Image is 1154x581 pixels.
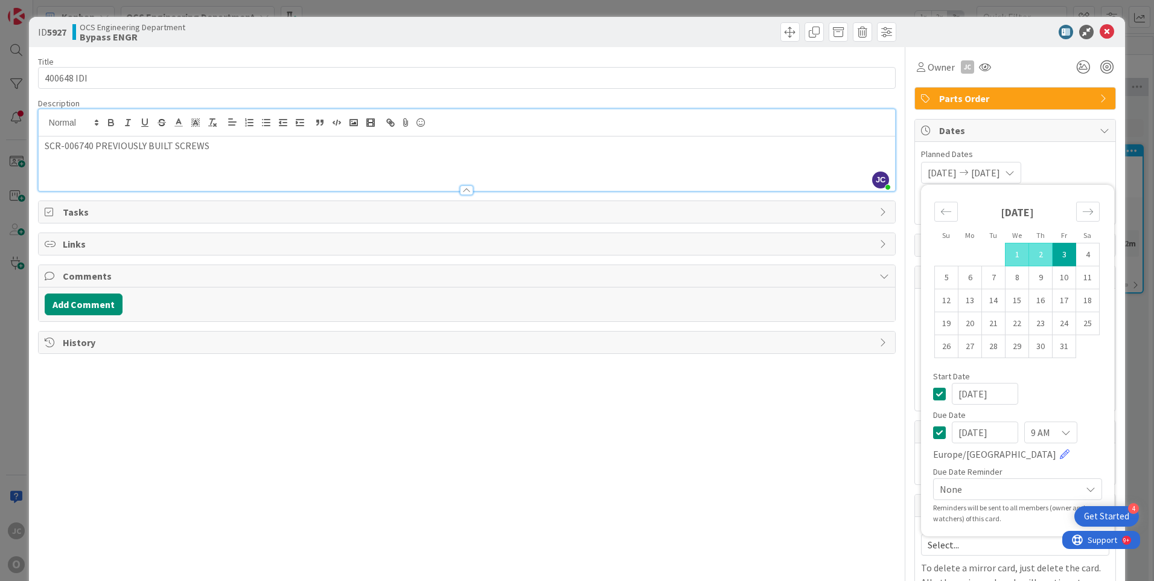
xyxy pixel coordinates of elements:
[45,139,889,153] p: SCR-006740 PREVIOUSLY BUILT SCREWS
[921,191,1113,372] div: Calendar
[872,172,889,188] span: JC
[961,60,974,74] div: JC
[1076,202,1100,222] div: Move forward to switch to the next month.
[1084,510,1129,522] div: Get Started
[38,56,54,67] label: Title
[958,266,982,289] td: Choose Monday, 10/06/2025 12:00 PM as your check-in date. It’s available.
[982,335,1006,358] td: Choose Tuesday, 10/28/2025 12:00 PM as your check-in date. It’s available.
[1006,289,1029,312] td: Choose Wednesday, 10/15/2025 12:00 PM as your check-in date. It’s available.
[935,335,958,358] td: Choose Sunday, 10/26/2025 12:00 PM as your check-in date. It’s available.
[1036,231,1045,240] small: Th
[982,312,1006,335] td: Choose Tuesday, 10/21/2025 12:00 PM as your check-in date. It’s available.
[1074,506,1139,527] div: Open Get Started checklist, remaining modules: 4
[1053,312,1076,335] td: Choose Friday, 10/24/2025 12:00 PM as your check-in date. It’s available.
[1053,335,1076,358] td: Choose Friday, 10/31/2025 12:00 PM as your check-in date. It’s available.
[1076,266,1100,289] td: Choose Saturday, 10/11/2025 12:00 PM as your check-in date. It’s available.
[80,32,185,42] b: Bypass ENGR
[928,165,957,180] span: [DATE]
[1053,266,1076,289] td: Choose Friday, 10/10/2025 12:00 PM as your check-in date. It’s available.
[952,422,1018,443] input: MM/DD/YYYY
[1012,231,1022,240] small: We
[63,335,873,350] span: History
[958,312,982,335] td: Choose Monday, 10/20/2025 12:00 PM as your check-in date. It’s available.
[1029,243,1053,266] td: Selected. Thursday, 10/02/2025 12:00 PM
[1128,503,1139,514] div: 4
[942,231,950,240] small: Su
[80,22,185,32] span: OCS Engineering Department
[1029,335,1053,358] td: Choose Thursday, 10/30/2025 12:00 PM as your check-in date. It’s available.
[935,266,958,289] td: Choose Sunday, 10/05/2025 12:00 PM as your check-in date. It’s available.
[928,60,955,74] span: Owner
[38,67,896,89] input: type card name here...
[1053,289,1076,312] td: Choose Friday, 10/17/2025 12:00 PM as your check-in date. It’s available.
[928,536,1082,553] span: Select...
[1076,289,1100,312] td: Choose Saturday, 10/18/2025 12:00 PM as your check-in date. It’s available.
[1006,243,1029,266] td: Selected. Wednesday, 10/01/2025 12:00 PM
[935,289,958,312] td: Choose Sunday, 10/12/2025 12:00 PM as your check-in date. It’s available.
[958,335,982,358] td: Choose Monday, 10/27/2025 12:00 PM as your check-in date. It’s available.
[61,5,67,14] div: 9+
[1001,205,1034,219] strong: [DATE]
[1029,312,1053,335] td: Choose Thursday, 10/23/2025 12:00 PM as your check-in date. It’s available.
[933,467,1003,476] span: Due Date Reminder
[25,2,55,16] span: Support
[1006,266,1029,289] td: Choose Wednesday, 10/08/2025 12:00 PM as your check-in date. It’s available.
[933,411,966,419] span: Due Date
[38,98,80,109] span: Description
[935,312,958,335] td: Choose Sunday, 10/19/2025 12:00 PM as your check-in date. It’s available.
[47,26,66,38] b: 5927
[939,91,1094,106] span: Parts Order
[1076,243,1100,266] td: Choose Saturday, 10/04/2025 12:00 PM as your check-in date. It’s available.
[63,205,873,219] span: Tasks
[989,231,997,240] small: Tu
[933,372,970,380] span: Start Date
[1061,231,1067,240] small: Fr
[1029,266,1053,289] td: Choose Thursday, 10/09/2025 12:00 PM as your check-in date. It’s available.
[933,447,1056,461] span: Europe/[GEOGRAPHIC_DATA]
[921,148,1109,161] span: Planned Dates
[1006,335,1029,358] td: Choose Wednesday, 10/29/2025 12:00 PM as your check-in date. It’s available.
[1053,243,1076,266] td: Selected as end date. Friday, 10/03/2025 12:00 PM
[965,231,974,240] small: Mo
[982,266,1006,289] td: Choose Tuesday, 10/07/2025 12:00 PM as your check-in date. It’s available.
[934,202,958,222] div: Move backward to switch to the previous month.
[63,269,873,283] span: Comments
[63,237,873,251] span: Links
[1083,231,1091,240] small: Sa
[1006,312,1029,335] td: Choose Wednesday, 10/22/2025 12:00 PM as your check-in date. It’s available.
[939,123,1094,138] span: Dates
[1076,312,1100,335] td: Choose Saturday, 10/25/2025 12:00 PM as your check-in date. It’s available.
[940,481,1075,498] span: None
[45,294,123,315] button: Add Comment
[971,165,1000,180] span: [DATE]
[952,383,1018,405] input: MM/DD/YYYY
[1031,424,1050,441] span: 9 AM
[1029,289,1053,312] td: Choose Thursday, 10/16/2025 12:00 PM as your check-in date. It’s available.
[982,289,1006,312] td: Choose Tuesday, 10/14/2025 12:00 PM as your check-in date. It’s available.
[38,25,66,39] span: ID
[933,502,1102,524] div: Reminders will be sent to all members (owner and watchers) of this card.
[958,289,982,312] td: Choose Monday, 10/13/2025 12:00 PM as your check-in date. It’s available.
